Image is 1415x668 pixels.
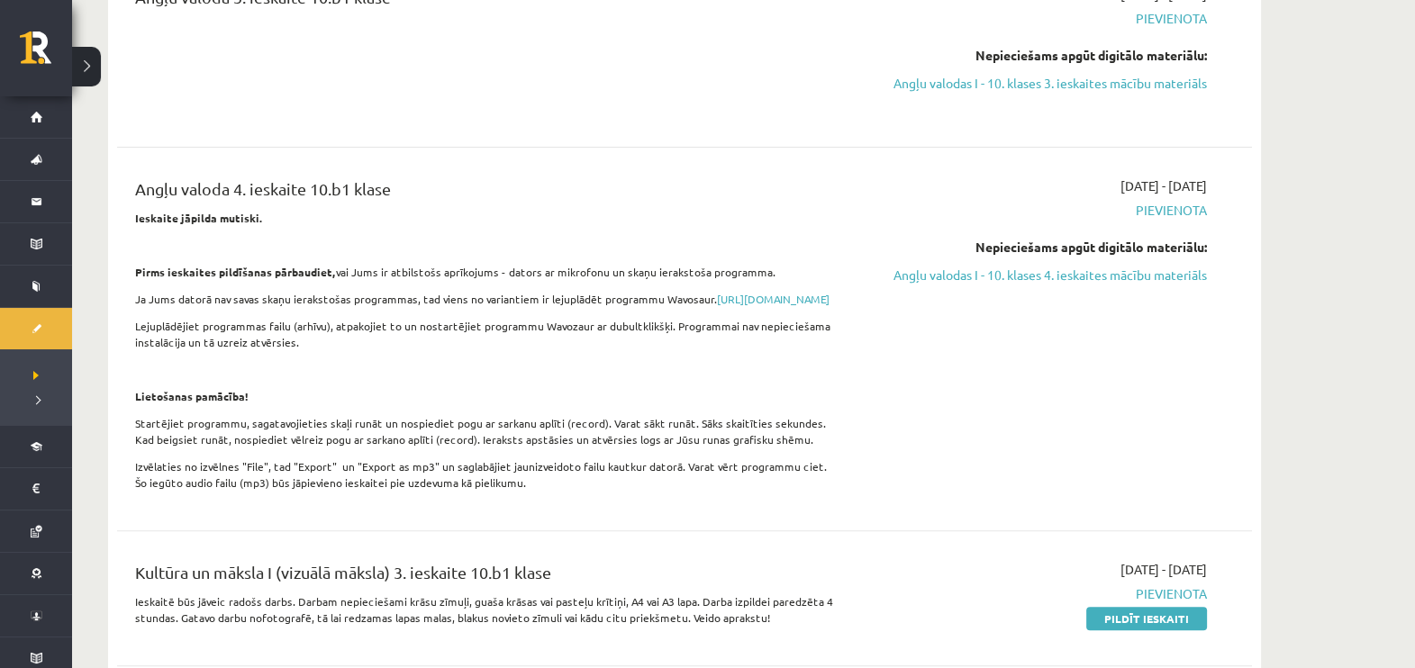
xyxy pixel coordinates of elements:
[135,560,840,593] div: Kultūra un māksla I (vizuālā māksla) 3. ieskaite 10.b1 klase
[1120,176,1207,195] span: [DATE] - [DATE]
[135,265,336,279] strong: Pirms ieskaites pildīšanas pārbaudiet,
[867,74,1207,93] a: Angļu valodas I - 10. klases 3. ieskaites mācību materiāls
[135,593,840,626] p: Ieskaitē būs jāveic radošs darbs. Darbam nepieciešami krāsu zīmuļi, guaša krāsas vai pasteļu krīt...
[867,584,1207,603] span: Pievienota
[135,291,840,307] p: Ja Jums datorā nav savas skaņu ierakstošas programmas, tad viens no variantiem ir lejuplādēt prog...
[135,264,840,280] p: vai Jums ir atbilstošs aprīkojums - dators ar mikrofonu un skaņu ierakstoša programma.
[135,415,840,447] p: Startējiet programmu, sagatavojieties skaļi runāt un nospiediet pogu ar sarkanu aplīti (record). ...
[717,292,830,306] a: [URL][DOMAIN_NAME]
[135,211,263,225] strong: Ieskaite jāpilda mutiski.
[135,318,840,350] p: Lejuplādējiet programmas failu (arhīvu), atpakojiet to un nostartējiet programmu Wavozaur ar dubu...
[135,458,840,491] p: Izvēlaties no izvēlnes "File", tad "Export" un "Export as mp3" un saglabājiet jaunizveidoto failu...
[867,266,1207,284] a: Angļu valodas I - 10. klases 4. ieskaites mācību materiāls
[135,389,249,403] strong: Lietošanas pamācība!
[1086,607,1207,630] a: Pildīt ieskaiti
[867,46,1207,65] div: Nepieciešams apgūt digitālo materiālu:
[135,176,840,210] div: Angļu valoda 4. ieskaite 10.b1 klase
[867,201,1207,220] span: Pievienota
[867,9,1207,28] span: Pievienota
[1120,560,1207,579] span: [DATE] - [DATE]
[867,238,1207,257] div: Nepieciešams apgūt digitālo materiālu:
[20,32,72,77] a: Rīgas 1. Tālmācības vidusskola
